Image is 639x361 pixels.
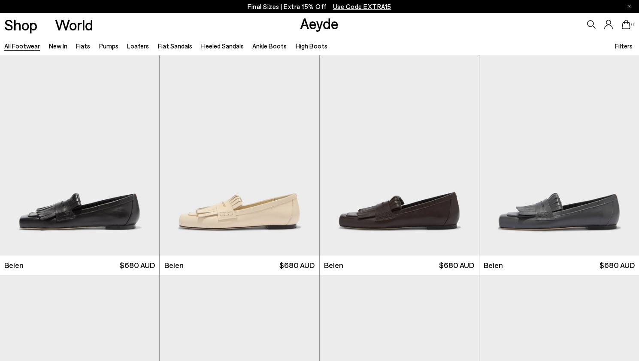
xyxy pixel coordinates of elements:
[333,3,391,10] span: Navigate to /collections/ss25-final-sizes
[158,42,192,50] a: Flat Sandals
[296,42,327,50] a: High Boots
[4,42,40,50] a: All Footwear
[252,42,287,50] a: Ankle Boots
[55,17,93,32] a: World
[484,260,503,271] span: Belen
[600,260,635,271] span: $680 AUD
[160,256,319,275] a: Belen $680 AUD
[324,260,343,271] span: Belen
[76,42,90,50] a: Flats
[279,260,315,271] span: $680 AUD
[300,14,339,32] a: Aeyde
[622,20,630,29] a: 0
[99,42,118,50] a: Pumps
[479,256,639,275] a: Belen $680 AUD
[120,260,155,271] span: $680 AUD
[439,260,474,271] span: $680 AUD
[320,55,479,256] img: Belen Tassel Loafers
[164,260,184,271] span: Belen
[615,42,633,50] span: Filters
[201,42,244,50] a: Heeled Sandals
[127,42,149,50] a: Loafers
[320,256,479,275] a: Belen $680 AUD
[49,42,67,50] a: New In
[479,55,639,256] img: Belen Tassel Loafers
[630,22,635,27] span: 0
[248,1,391,12] p: Final Sizes | Extra 15% Off
[160,55,319,256] img: Belen Tassel Loafers
[4,17,37,32] a: Shop
[4,260,24,271] span: Belen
